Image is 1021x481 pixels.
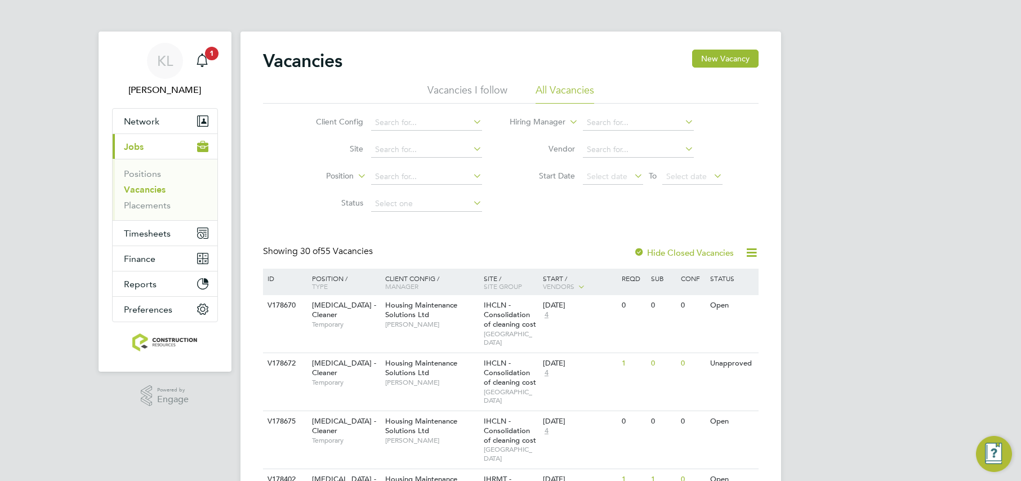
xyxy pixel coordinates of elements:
li: All Vacancies [536,83,594,104]
label: Position [289,171,354,182]
div: V178670 [265,295,304,316]
span: Select date [666,171,707,181]
div: [DATE] [543,359,616,368]
div: 1 [619,353,648,374]
label: Hide Closed Vacancies [634,247,734,258]
input: Search for... [371,169,482,185]
label: Site [298,144,363,154]
div: [DATE] [543,301,616,310]
nav: Main navigation [99,32,231,372]
span: Select date [587,171,627,181]
div: 0 [619,295,648,316]
span: Engage [157,395,189,404]
span: Temporary [312,378,380,387]
div: Unapproved [707,353,756,374]
span: Manager [385,282,418,291]
input: Search for... [583,115,694,131]
a: Vacancies [124,184,166,195]
div: Jobs [113,159,217,220]
span: Finance [124,253,155,264]
div: ID [265,269,304,288]
span: 4 [543,368,550,378]
input: Search for... [583,142,694,158]
label: Start Date [510,171,575,181]
div: 0 [648,295,677,316]
div: 0 [678,353,707,374]
div: [DATE] [543,417,616,426]
div: 0 [678,295,707,316]
div: Client Config / [382,269,481,296]
span: [GEOGRAPHIC_DATA] [484,329,537,347]
span: [GEOGRAPHIC_DATA] [484,445,537,462]
span: Vendors [543,282,574,291]
input: Select one [371,196,482,212]
span: [PERSON_NAME] [385,320,478,329]
span: IHCLN - Consolidation of cleaning cost [484,358,536,387]
label: Status [298,198,363,208]
div: 0 [678,411,707,432]
a: 1 [191,43,213,79]
div: Start / [540,269,619,297]
a: Positions [124,168,161,179]
span: Temporary [312,436,380,445]
span: Network [124,116,159,127]
span: 4 [543,426,550,436]
button: Timesheets [113,221,217,246]
div: Reqd [619,269,648,288]
span: Housing Maintenance Solutions Ltd [385,300,457,319]
button: Finance [113,246,217,271]
div: 0 [648,411,677,432]
span: Timesheets [124,228,171,239]
span: KL [157,54,173,68]
a: Go to home page [112,333,218,351]
span: Type [312,282,328,291]
span: Housing Maintenance Solutions Ltd [385,416,457,435]
label: Vendor [510,144,575,154]
div: Sub [648,269,677,288]
span: IHCLN - Consolidation of cleaning cost [484,416,536,445]
div: V178672 [265,353,304,374]
li: Vacancies I follow [427,83,507,104]
span: [GEOGRAPHIC_DATA] [484,388,537,405]
label: Client Config [298,117,363,127]
img: construction-resources-logo-retina.png [132,333,197,351]
span: 55 Vacancies [300,246,373,257]
span: Kate Lomax [112,83,218,97]
span: [MEDICAL_DATA] - Cleaner [312,300,376,319]
span: 30 of [300,246,320,257]
span: Housing Maintenance Solutions Ltd [385,358,457,377]
span: [MEDICAL_DATA] - Cleaner [312,358,376,377]
input: Search for... [371,142,482,158]
label: Hiring Manager [501,117,565,128]
span: Reports [124,279,157,290]
span: Powered by [157,385,189,395]
a: Placements [124,200,171,211]
h2: Vacancies [263,50,342,72]
div: Showing [263,246,375,257]
div: Site / [481,269,540,296]
span: 1 [205,47,219,60]
div: Open [707,411,756,432]
span: Preferences [124,304,172,315]
span: [PERSON_NAME] [385,436,478,445]
span: [PERSON_NAME] [385,378,478,387]
div: V178675 [265,411,304,432]
button: Network [113,109,217,133]
span: 4 [543,310,550,320]
div: 0 [648,353,677,374]
input: Search for... [371,115,482,131]
button: Engage Resource Center [976,436,1012,472]
span: To [645,168,660,183]
span: Site Group [484,282,522,291]
button: New Vacancy [692,50,759,68]
span: IHCLN - Consolidation of cleaning cost [484,300,536,329]
a: KL[PERSON_NAME] [112,43,218,97]
span: Temporary [312,320,380,329]
span: Jobs [124,141,144,152]
span: [MEDICAL_DATA] - Cleaner [312,416,376,435]
div: 0 [619,411,648,432]
div: Open [707,295,756,316]
button: Preferences [113,297,217,322]
div: Position / [304,269,382,296]
button: Jobs [113,134,217,159]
